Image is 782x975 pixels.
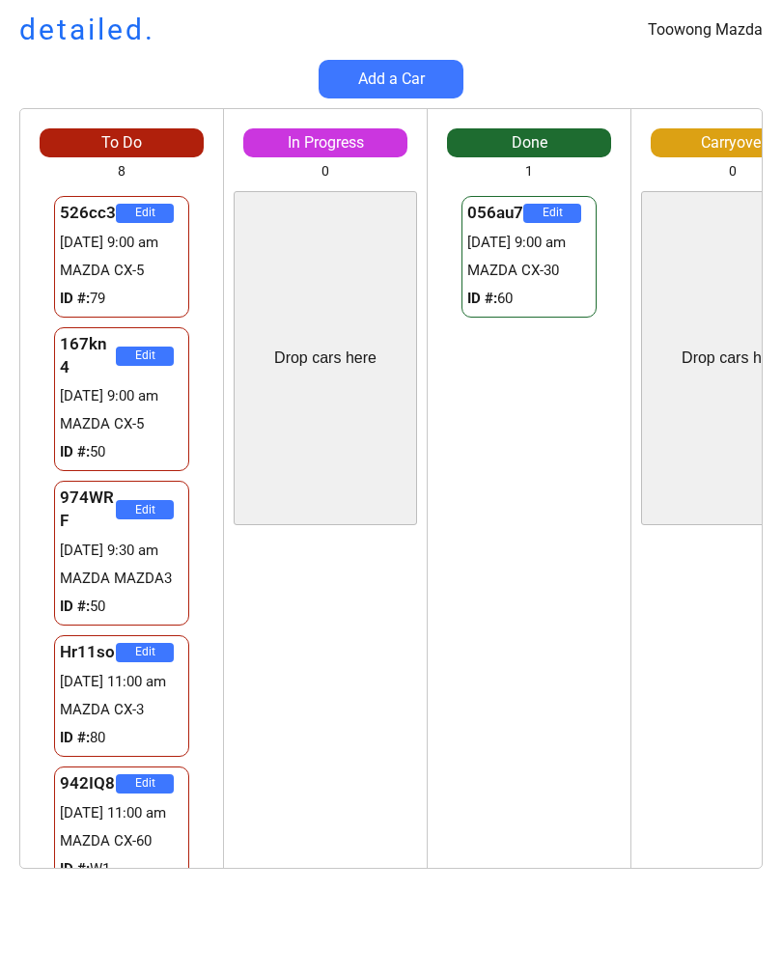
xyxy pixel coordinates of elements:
[60,414,183,434] div: MAZDA CX-5
[60,487,116,533] div: 974WRF
[116,643,174,662] button: Edit
[116,774,174,794] button: Edit
[60,443,90,460] strong: ID #:
[40,132,204,153] div: To Do
[60,860,90,877] strong: ID #:
[60,569,183,589] div: MAZDA MAZDA3
[60,803,183,823] div: [DATE] 11:00 am
[274,348,377,369] div: Drop cars here
[60,233,183,253] div: [DATE] 9:00 am
[243,132,407,153] div: In Progress
[60,831,183,851] div: MAZDA CX-60
[60,859,183,879] div: W1
[60,597,183,617] div: 50
[60,290,90,307] strong: ID #:
[60,641,116,664] div: Hr11so
[523,204,581,223] button: Edit
[60,541,183,561] div: [DATE] 9:30 am
[467,289,591,309] div: 60
[60,289,183,309] div: 79
[447,132,611,153] div: Done
[60,442,183,462] div: 50
[60,261,183,281] div: MAZDA CX-5
[116,500,174,519] button: Edit
[116,347,174,366] button: Edit
[467,261,591,281] div: MAZDA CX-30
[321,162,329,181] div: 0
[60,772,116,795] div: 942IQ8
[60,729,90,746] strong: ID #:
[525,162,533,181] div: 1
[60,728,183,748] div: 80
[467,290,497,307] strong: ID #:
[116,204,174,223] button: Edit
[60,333,116,379] div: 167kn4
[60,700,183,720] div: MAZDA CX-3
[467,233,591,253] div: [DATE] 9:00 am
[60,598,90,615] strong: ID #:
[60,386,183,406] div: [DATE] 9:00 am
[60,202,116,225] div: 526cc3
[118,162,126,181] div: 8
[729,162,737,181] div: 0
[467,202,523,225] div: 056au7
[319,60,463,98] button: Add a Car
[60,672,183,692] div: [DATE] 11:00 am
[19,10,155,50] h1: detailed.
[648,19,763,41] div: Toowong Mazda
